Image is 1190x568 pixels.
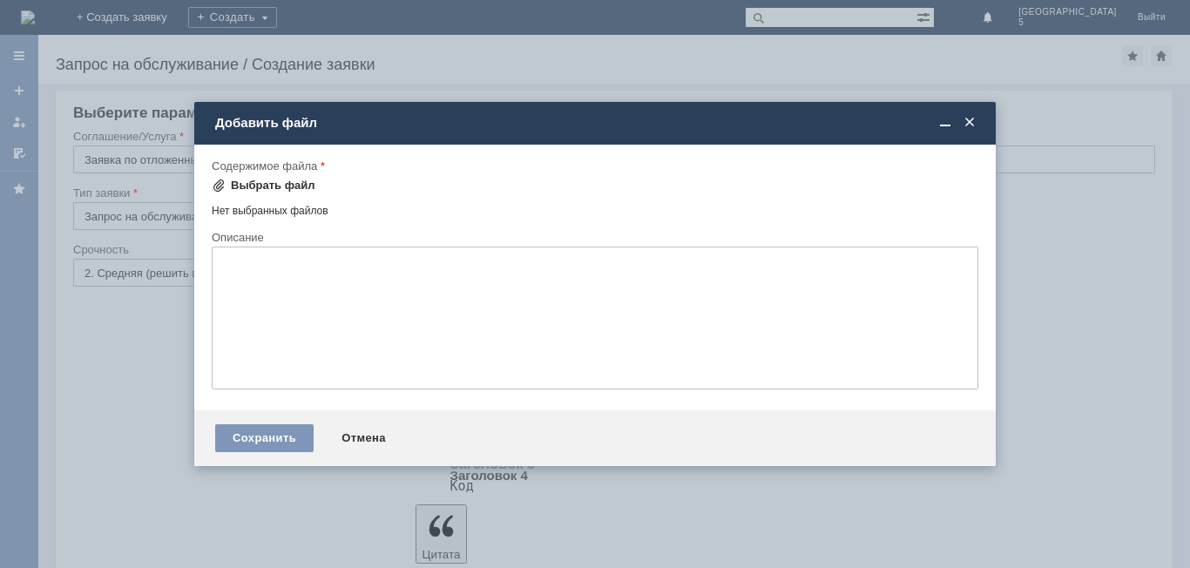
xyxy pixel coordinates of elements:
div: Содержимое файла [212,160,975,172]
div: Нет выбранных файлов [212,198,978,218]
span: Закрыть [961,115,978,131]
div: Добавить файл [215,115,978,131]
div: [PERSON_NAME]/ [PERSON_NAME] удалить отложенные чеки за [DATE] [7,7,254,35]
span: Свернуть (Ctrl + M) [936,115,954,131]
div: Выбрать файл [231,179,315,193]
div: Описание [212,232,975,243]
